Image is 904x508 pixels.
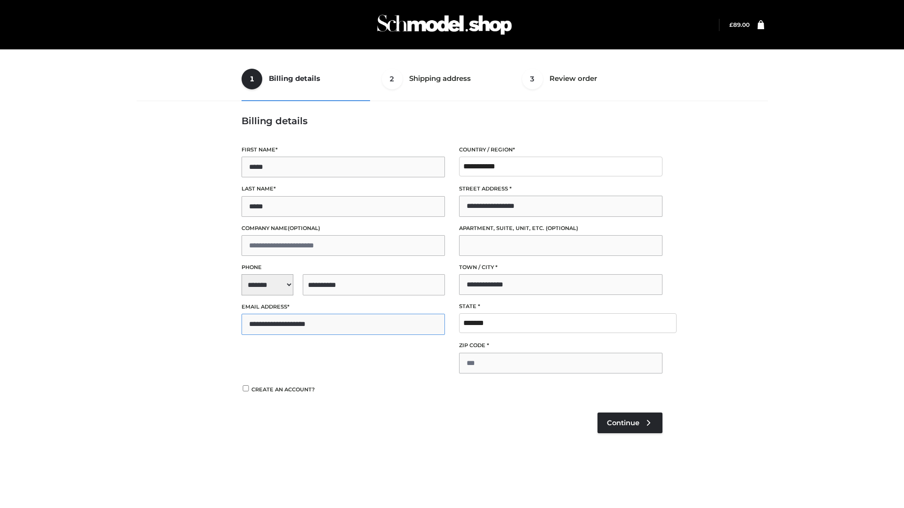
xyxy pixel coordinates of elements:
label: State [459,302,662,311]
label: First name [242,145,445,154]
img: Schmodel Admin 964 [374,6,515,43]
span: (optional) [288,225,320,231]
label: Street address [459,184,662,193]
label: ZIP Code [459,341,662,350]
label: Country / Region [459,145,662,154]
bdi: 89.00 [729,21,750,28]
a: £89.00 [729,21,750,28]
span: Continue [607,419,639,427]
label: Company name [242,224,445,233]
label: Email address [242,302,445,311]
span: (optional) [546,225,578,231]
a: Continue [597,413,662,433]
h3: Billing details [242,115,662,127]
label: Last name [242,184,445,193]
span: £ [729,21,733,28]
label: Town / City [459,263,662,272]
label: Apartment, suite, unit, etc. [459,224,662,233]
span: Create an account? [251,386,315,393]
label: Phone [242,263,445,272]
input: Create an account? [242,385,250,391]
